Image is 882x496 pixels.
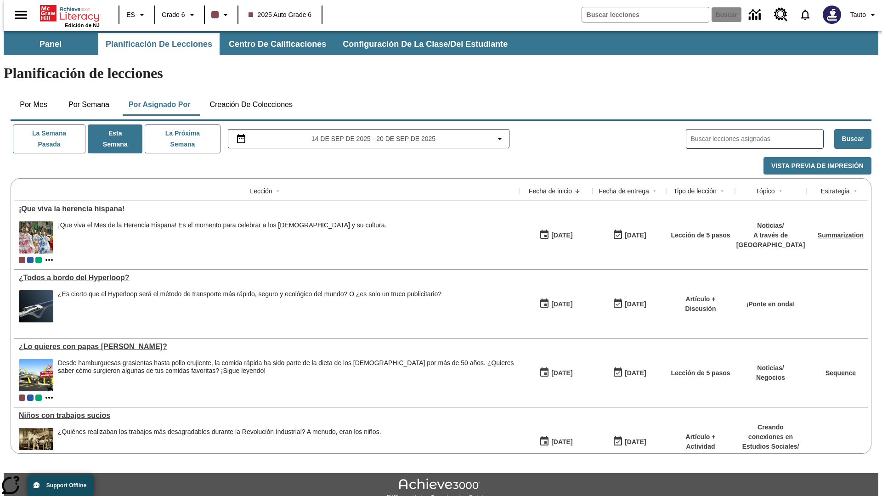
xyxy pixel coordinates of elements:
button: 07/11/25: Primer día en que estuvo disponible la lección [536,433,576,451]
div: [DATE] [551,436,572,448]
div: ¿Quiénes realizaban los trabajos más desagradables durante la Revolución Industrial? A menudo, er... [58,428,381,436]
p: Artículo + Discusión [671,294,730,314]
p: Artículo + Actividad [671,432,730,451]
div: Tipo de lección [673,186,717,196]
h1: Planificación de lecciones [4,65,878,82]
img: Uno de los primeros locales de McDonald's, con el icónico letrero rojo y los arcos amarillos. [19,359,53,391]
div: Desde hamburguesas grasientas hasta pollo crujiente, la comida rápida ha sido parte de la dieta d... [58,359,514,391]
button: Sort [850,186,861,197]
div: 2025 Auto Grade 4 [35,257,42,263]
div: ¿Todos a bordo del Hyperloop? [19,274,514,282]
a: Centro de recursos, Se abrirá en una pestaña nueva. [769,2,793,27]
div: [DATE] [625,436,646,448]
span: Support Offline [46,482,86,489]
div: Subbarra de navegación [4,33,516,55]
button: Abrir el menú lateral [7,1,34,28]
button: Por asignado por [121,94,198,116]
button: Sort [272,186,283,197]
button: Sort [572,186,583,197]
button: 09/15/25: Primer día en que estuvo disponible la lección [536,226,576,244]
button: Por semana [61,94,117,116]
img: foto en blanco y negro de dos niños parados sobre una pieza de maquinaria pesada [19,428,53,460]
button: Buscar [834,129,871,149]
div: Niños con trabajos sucios [19,411,514,420]
a: Portada [40,4,100,23]
button: El color de la clase es café oscuro. Cambiar el color de la clase. [208,6,235,23]
button: Panel [5,33,96,55]
button: Creación de colecciones [202,94,300,116]
button: Mostrar más clases [44,392,55,403]
a: ¿Todos a bordo del Hyperloop?, Lecciones [19,274,514,282]
img: dos filas de mujeres hispanas en un desfile que celebra la cultura hispana. Las mujeres lucen col... [19,221,53,254]
button: Mostrar más clases [44,254,55,265]
div: ¿Quiénes realizaban los trabajos más desagradables durante la Revolución Industrial? A menudo, er... [58,428,381,460]
button: 06/30/26: Último día en que podrá accederse la lección [610,295,649,313]
button: Sort [717,186,728,197]
span: Tauto [850,10,866,20]
button: Grado: Grado 6, Elige un grado [158,6,201,23]
div: OL 2025 Auto Grade 7 [27,257,34,263]
div: [DATE] [551,230,572,241]
div: Tópico [755,186,775,196]
span: 2025 Auto Grade 4 [35,395,42,401]
div: ¡Que viva el Mes de la Herencia Hispana! Es el momento para celebrar a los hispanoamericanos y su... [58,221,386,254]
span: OL 2025 Auto Grade 7 [27,395,34,401]
div: Subbarra de navegación [4,31,878,55]
button: Sort [649,186,660,197]
svg: Collapse Date Range Filter [494,133,505,144]
div: [DATE] [625,367,646,379]
p: Lección de 5 pasos [671,368,730,378]
button: 07/20/26: Último día en que podrá accederse la lección [610,364,649,382]
button: Centro de calificaciones [221,33,334,55]
button: 11/30/25: Último día en que podrá accederse la lección [610,433,649,451]
a: Niños con trabajos sucios, Lecciones [19,411,514,420]
p: Creando conexiones en Estudios Sociales / [740,423,802,451]
p: Noticias / [756,363,785,373]
div: ¡Que viva el Mes de la Herencia Hispana! Es el momento para celebrar a los [DEMOGRAPHIC_DATA] y s... [58,221,386,229]
button: Lenguaje: ES, Selecciona un idioma [122,6,152,23]
p: Lección de 5 pasos [671,231,730,240]
p: A través de [GEOGRAPHIC_DATA] [736,231,805,250]
button: Configuración de la clase/del estudiante [335,33,515,55]
a: Sequence [825,369,856,377]
span: Edición de NJ [65,23,100,28]
img: Avatar [823,6,841,24]
div: Fecha de inicio [529,186,572,196]
input: Buscar campo [582,7,709,22]
img: Representación artística del vehículo Hyperloop TT entrando en un túnel [19,290,53,322]
a: Notificaciones [793,3,817,27]
div: ¿Es cierto que el Hyperloop será el método de transporte más rápido, seguro y ecológico del mundo... [58,290,441,322]
button: Vista previa de impresión [763,157,871,175]
div: ¡Que viva la herencia hispana! [19,205,514,213]
a: ¡Que viva la herencia hispana!, Lecciones [19,205,514,213]
p: ¡Ponte en onda! [746,299,795,309]
div: [DATE] [625,299,646,310]
div: Lección [250,186,272,196]
button: Sort [775,186,786,197]
button: 09/21/25: Último día en que podrá accederse la lección [610,226,649,244]
div: [DATE] [551,299,572,310]
span: 2025 Auto Grade 6 [249,10,312,20]
div: Clase actual [19,395,25,401]
div: Desde hamburguesas grasientas hasta pollo crujiente, la comida rápida ha sido parte de la dieta d... [58,359,514,375]
button: Por mes [11,94,57,116]
div: ¿Es cierto que el Hyperloop será el método de transporte más rápido, seguro y ecológico del mundo... [58,290,441,298]
div: [DATE] [551,367,572,379]
div: Portada [40,3,100,28]
button: 07/21/25: Primer día en que estuvo disponible la lección [536,295,576,313]
div: Clase actual [19,257,25,263]
button: Support Offline [28,475,94,496]
div: ¿Lo quieres con papas fritas? [19,343,514,351]
span: ES [126,10,135,20]
p: Noticias / [736,221,805,231]
a: ¿Lo quieres con papas fritas?, Lecciones [19,343,514,351]
button: La próxima semana [145,124,220,153]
